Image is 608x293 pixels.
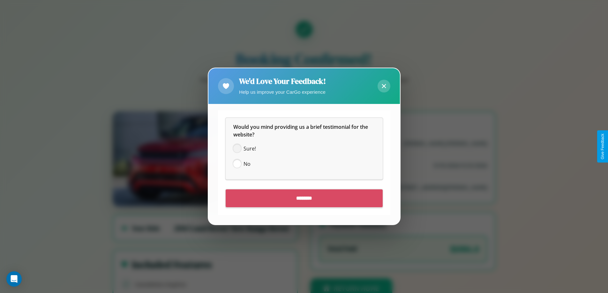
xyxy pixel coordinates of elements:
span: Would you mind providing us a brief testimonial for the website? [233,124,369,138]
h2: We'd Love Your Feedback! [239,76,326,86]
div: Open Intercom Messenger [6,271,22,287]
div: Give Feedback [600,134,605,159]
span: Sure! [244,145,256,153]
span: No [244,160,251,168]
p: Help us improve your CarGo experience [239,88,326,96]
